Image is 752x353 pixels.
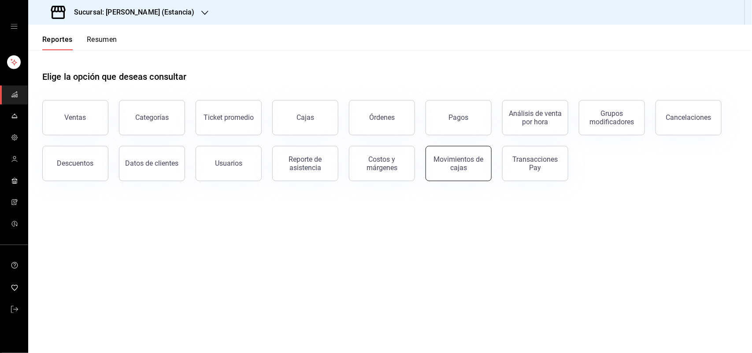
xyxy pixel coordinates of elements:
button: Ventas [42,100,108,135]
div: Costos y márgenes [355,155,409,172]
button: Órdenes [349,100,415,135]
div: Descuentos [57,159,94,167]
button: Reporte de asistencia [272,146,338,181]
div: Cancelaciones [666,113,711,122]
button: Cancelaciones [656,100,722,135]
button: Usuarios [196,146,262,181]
div: Órdenes [369,113,395,122]
button: Grupos modificadores [579,100,645,135]
div: Pagos [449,113,469,122]
div: Reporte de asistencia [278,155,333,172]
div: Movimientos de cajas [431,155,486,172]
h3: Sucursal: [PERSON_NAME] (Estancia) [67,7,194,18]
button: Costos y márgenes [349,146,415,181]
div: Usuarios [215,159,242,167]
button: open drawer [11,23,18,30]
div: Ticket promedio [204,113,254,122]
button: Transacciones Pay [502,146,568,181]
button: Datos de clientes [119,146,185,181]
div: Grupos modificadores [585,109,639,126]
h1: Elige la opción que deseas consultar [42,70,187,83]
div: Datos de clientes [126,159,179,167]
button: Cajas [272,100,338,135]
button: Ticket promedio [196,100,262,135]
button: Reportes [42,35,73,50]
div: Análisis de venta por hora [508,109,563,126]
div: Cajas [296,113,314,122]
button: Descuentos [42,146,108,181]
button: Pagos [426,100,492,135]
button: Categorías [119,100,185,135]
button: Resumen [87,35,117,50]
button: Movimientos de cajas [426,146,492,181]
button: Análisis de venta por hora [502,100,568,135]
div: Categorías [135,113,169,122]
div: Ventas [65,113,86,122]
div: navigation tabs [42,35,117,50]
div: Transacciones Pay [508,155,563,172]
